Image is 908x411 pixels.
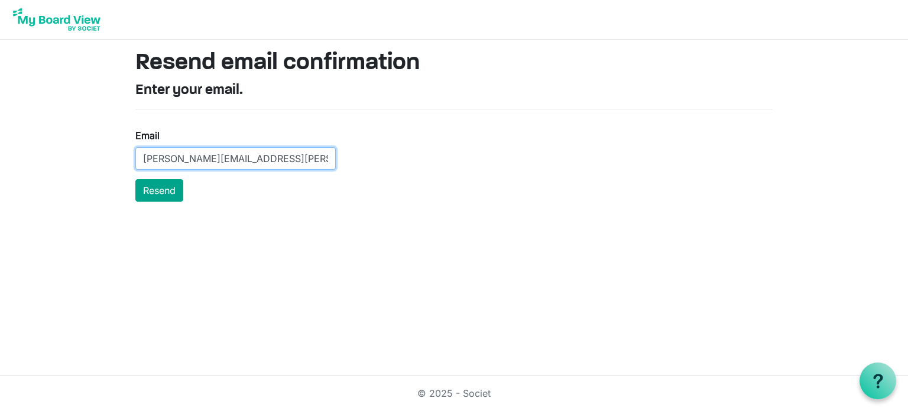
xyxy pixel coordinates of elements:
[417,387,491,399] a: © 2025 - Societ
[135,82,773,99] h4: Enter your email.
[135,128,160,143] label: Email
[135,179,183,202] button: Resend
[9,5,104,34] img: My Board View Logo
[135,49,773,77] h1: Resend email confirmation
